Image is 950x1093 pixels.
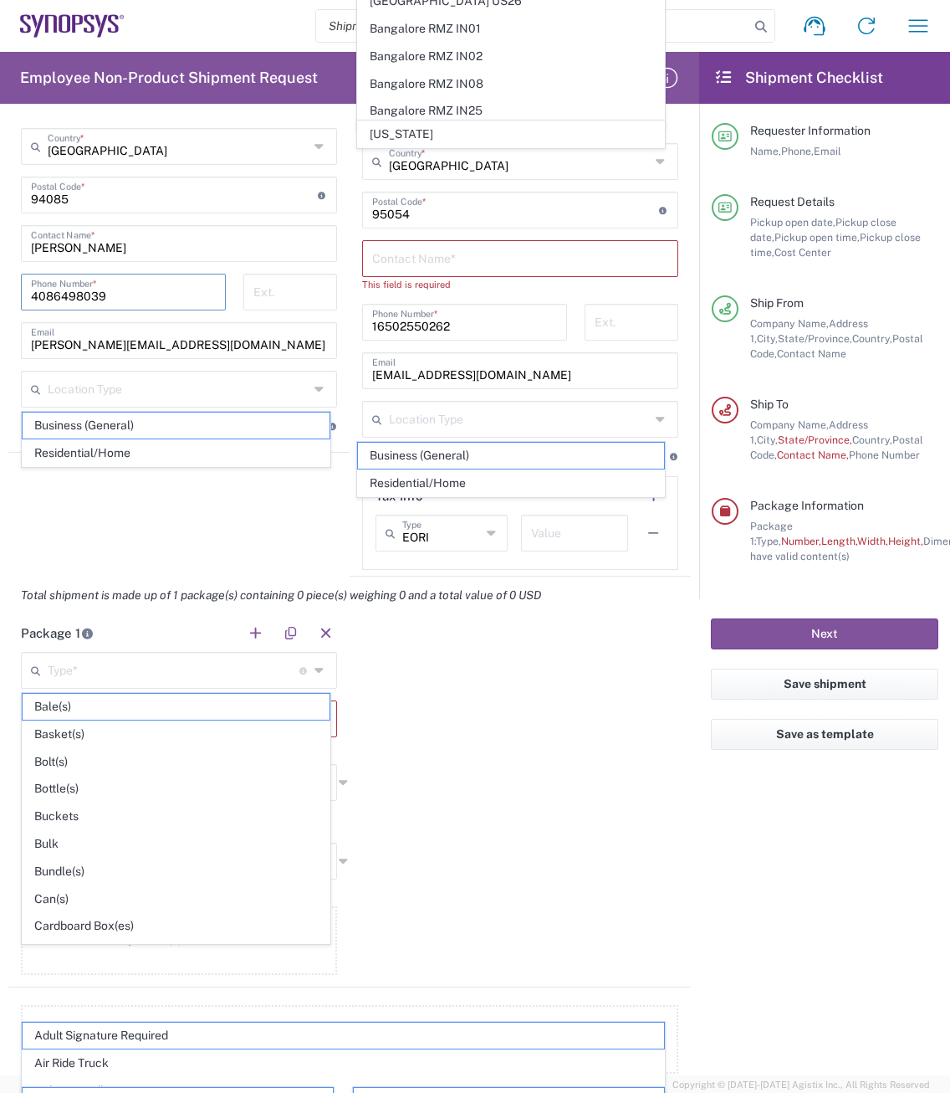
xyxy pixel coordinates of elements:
[852,434,892,446] span: Country,
[750,499,864,512] span: Package Information
[23,413,329,439] span: Business (General)
[20,68,318,88] h2: Employee Non-Product Shipment Request
[781,535,821,547] span: Number,
[23,831,329,857] span: Bulk
[778,332,852,345] span: State/Province,
[750,296,804,310] span: Ship From
[358,443,665,469] span: Business (General)
[750,145,781,157] span: Name,
[777,347,846,360] span: Contact Name
[711,618,938,649] button: Next
[23,721,329,747] span: Basket(s)
[23,913,329,939] span: Cardboard Box(es)
[750,317,829,330] span: Company Name,
[23,440,329,466] span: Residential/Home
[23,803,329,829] span: Buckets
[750,398,789,411] span: Ship To
[821,535,857,547] span: Length,
[711,669,938,700] button: Save shipment
[358,121,665,147] span: [US_STATE]
[750,520,793,547] span: Package 1:
[8,588,554,602] em: Total shipment is made up of 1 package(s) containing 0 piece(s) weighing 0 and a total value of 0...
[777,449,849,461] span: Contact Name,
[23,749,329,775] span: Bolt(s)
[21,1005,678,1074] button: Add a Package
[756,535,781,547] span: Type,
[714,68,883,88] h2: Shipment Checklist
[23,886,329,912] span: Can(s)
[23,776,329,802] span: Bottle(s)
[750,124,871,137] span: Requester Information
[852,332,892,345] span: Country,
[774,231,860,244] span: Pickup open time,
[757,434,778,446] span: City,
[23,941,329,967] span: Carton(s)
[778,434,852,446] span: State/Province,
[316,10,749,42] input: Shipment, tracking or reference number
[358,98,665,124] span: Bangalore RMZ IN25
[849,449,920,461] span: Phone Number
[20,1080,155,1090] span: Server: 2025.19.0-192a4753216
[711,719,938,750] button: Save as template
[358,470,665,496] span: Residential/Home
[23,694,329,720] span: Bale(s)
[781,145,814,157] span: Phone,
[23,859,329,885] span: Bundle(s)
[23,1050,664,1076] span: Air Ride Truck
[23,1023,664,1049] span: Adult Signature Required
[750,418,829,431] span: Company Name,
[774,246,831,259] span: Cost Center
[857,535,888,547] span: Width,
[750,195,835,208] span: Request Details
[750,216,835,228] span: Pickup open date,
[888,535,923,547] span: Height,
[814,145,841,157] span: Email
[21,625,94,642] h2: Package 1
[362,277,678,292] div: This field is required
[757,332,778,345] span: City,
[672,1077,930,1092] span: Copyright © [DATE]-[DATE] Agistix Inc., All Rights Reserved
